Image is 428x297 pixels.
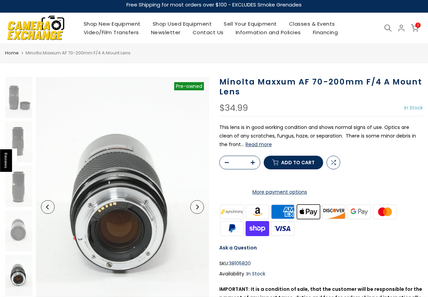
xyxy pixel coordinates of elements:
[218,20,283,28] a: Sell Your Equipment
[219,259,423,268] div: SKU:
[26,50,130,56] span: Minolta Maxxum AF 70-200mm F/4 A Mount Lens
[404,104,423,111] span: In Stock
[230,28,307,37] a: Information and Policies
[219,270,423,278] div: Availability :
[245,203,270,220] img: amazon payments
[78,20,147,28] a: Shop New Equipment
[415,23,420,28] span: 0
[264,156,323,169] button: Add to cart
[5,121,32,163] img: Minolta Maxxum AF 70-200mm F/4 Lenses Small Format - Minolta MD and MC Mount Lenses Minolta 38105820
[219,220,245,237] img: paypal
[219,104,248,113] div: $34.99
[187,28,230,37] a: Contact Us
[270,203,296,220] img: american express
[229,259,251,268] span: 38105820
[281,160,315,165] span: Add to cart
[190,200,204,214] button: Next
[5,50,19,56] a: Home
[372,203,398,220] img: master
[5,77,32,118] img: Minolta Maxxum AF 70-200mm F/4 Lenses Small Format - Minolta MD and MC Mount Lenses Minolta 38105820
[270,220,296,237] img: visa
[145,28,187,37] a: Newsletter
[295,203,321,220] img: apple pay
[347,203,372,220] img: google pay
[5,166,32,207] img: Minolta Maxxum AF 70-200mm F/4 Lenses Small Format - Minolta MD and MC Mount Lenses Minolta 38105820
[283,20,341,28] a: Classes & Events
[41,200,55,214] button: Previous
[219,203,245,220] img: synchrony
[321,203,347,220] img: discover
[219,123,423,149] p: This lens is in good working condition and shows normal signs of use. Optics are clean of any scr...
[245,220,270,237] img: shopify pay
[5,255,32,296] img: Minolta Maxxum AF 70-200mm F/4 Lenses Small Format - Minolta MD and MC Mount Lenses Minolta 38105820
[147,20,218,28] a: Shop Used Equipment
[78,28,145,37] a: Video/Film Transfers
[126,1,302,8] strong: Free Shipping for most orders over $100 - EXCLUDES Smoke Grenades
[411,24,418,32] a: 0
[219,77,423,97] h1: Minolta Maxxum AF 70-200mm F/4 A Mount Lens
[219,188,340,196] a: More payment options
[246,141,272,147] button: Read more
[5,210,32,251] img: Minolta Maxxum AF 70-200mm F/4 Lenses Small Format - Minolta MD and MC Mount Lenses Minolta 38105820
[219,244,257,251] a: Ask a Question
[307,28,344,37] a: Financing
[247,270,265,277] span: In Stock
